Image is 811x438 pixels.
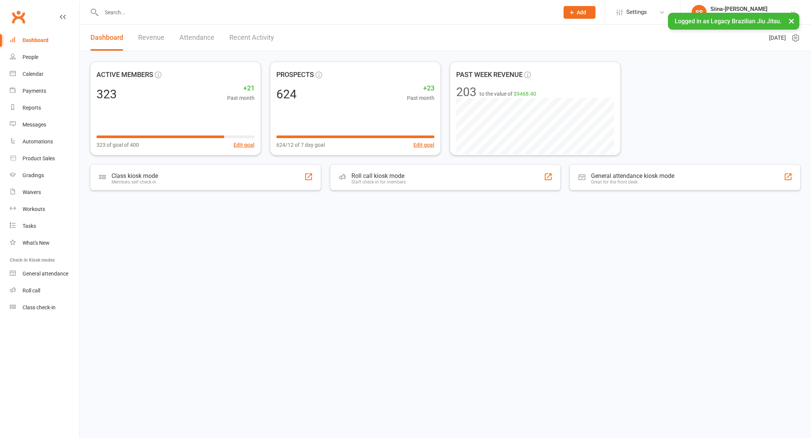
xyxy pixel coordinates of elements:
[591,172,674,179] div: General attendance kiosk mode
[10,49,79,66] a: People
[692,5,707,20] div: SS
[10,83,79,99] a: Payments
[514,91,536,97] span: $9468.40
[23,138,53,144] div: Automations
[591,179,674,185] div: Great for the front desk
[99,7,554,18] input: Search...
[229,25,274,51] a: Recent Activity
[227,83,255,94] span: +21
[96,69,153,80] span: ACTIVE MEMBERS
[10,201,79,218] a: Workouts
[351,172,406,179] div: Roll call kiosk mode
[10,235,79,251] a: What's New
[10,150,79,167] a: Product Sales
[10,133,79,150] a: Automations
[23,206,45,212] div: Workouts
[96,141,139,149] span: 323 of goal of 400
[23,71,44,77] div: Calendar
[276,141,325,149] span: 624/12 of 7 day goal
[710,6,790,12] div: Siina-[PERSON_NAME]
[10,282,79,299] a: Roll call
[577,9,586,15] span: Add
[9,8,28,26] a: Clubworx
[351,179,406,185] div: Staff check-in for members
[276,69,314,80] span: PROSPECTS
[769,33,786,42] span: [DATE]
[10,299,79,316] a: Class kiosk mode
[456,86,476,98] div: 203
[675,18,781,25] span: Logged in as Legacy Brazilian Jiu Jitsu.
[90,25,123,51] a: Dashboard
[10,66,79,83] a: Calendar
[407,83,434,94] span: +23
[785,13,798,29] button: ×
[10,184,79,201] a: Waivers
[276,88,297,100] div: 624
[456,69,523,80] span: PAST WEEK REVENUE
[23,223,36,229] div: Tasks
[138,25,164,51] a: Revenue
[227,94,255,102] span: Past month
[479,90,536,98] span: to the value of
[23,54,38,60] div: People
[23,105,41,111] div: Reports
[96,88,117,100] div: 323
[407,94,434,102] span: Past month
[23,287,40,294] div: Roll call
[10,99,79,116] a: Reports
[564,6,595,19] button: Add
[23,304,56,310] div: Class check-in
[10,218,79,235] a: Tasks
[626,4,647,21] span: Settings
[10,265,79,282] a: General attendance kiosk mode
[23,155,55,161] div: Product Sales
[23,189,41,195] div: Waivers
[10,116,79,133] a: Messages
[23,37,48,43] div: Dashboard
[23,271,68,277] div: General attendance
[179,25,214,51] a: Attendance
[23,172,44,178] div: Gradings
[23,122,46,128] div: Messages
[112,179,158,185] div: Members self check-in
[234,141,255,149] button: Edit goal
[23,240,50,246] div: What's New
[10,167,79,184] a: Gradings
[112,172,158,179] div: Class kiosk mode
[413,141,434,149] button: Edit goal
[10,32,79,49] a: Dashboard
[23,88,46,94] div: Payments
[710,12,790,19] div: Legacy Brazilian [PERSON_NAME]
